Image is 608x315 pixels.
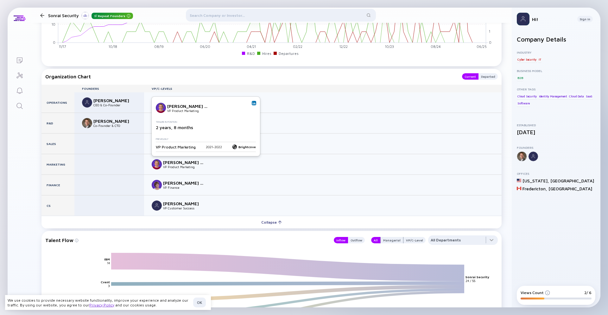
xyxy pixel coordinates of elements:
[163,186,205,189] div: VP Finance
[232,144,256,149] div: Brightcove
[380,237,403,243] button: Managerial
[339,44,348,49] tspan: 12/22
[465,279,475,282] text: 24 / 55
[53,40,55,44] tspan: 0
[489,40,491,44] tspan: 0
[193,298,206,307] button: OK
[52,22,55,26] tspan: 10
[252,102,256,105] img: Karen Kiffney Levy Linkedin Profile
[293,44,302,49] tspan: 02/22
[74,87,144,90] div: Founders
[584,290,592,295] div: 2/ 6
[385,44,394,49] tspan: 10/23
[156,121,253,123] div: Tenure in Position
[403,237,426,243] button: VP/C-Level
[517,13,529,25] img: Profile Picture
[41,134,74,154] div: Sales
[381,237,403,243] div: Managerial
[163,165,205,169] div: VP Product Marketing
[109,44,117,49] tspan: 10/18
[334,237,348,243] button: Inflow
[101,280,110,284] text: Cvent
[538,93,568,99] div: Identity Management
[517,146,595,149] div: Founders
[93,103,135,107] div: CEO & Co-Founder
[41,175,74,195] div: Finance
[93,124,135,128] div: Co-Founder & CTO
[206,145,222,149] div: 2021 - 2022
[517,75,523,81] div: B2B
[93,118,135,124] div: [PERSON_NAME]
[517,93,537,99] div: Cloud Security
[517,69,595,73] div: Business Model
[41,92,74,113] div: Operations
[517,100,530,107] div: Software
[107,261,110,265] text: 14
[41,195,74,216] div: CS
[517,36,595,43] h2: Company Details
[489,29,490,33] tspan: 1
[550,178,594,183] div: [GEOGRAPHIC_DATA]
[48,11,133,19] div: Sonrai Security
[8,52,31,67] a: Lists
[465,275,489,279] text: Sonrai Security
[232,144,237,149] img: Brightcove logo
[152,159,162,169] img: Karen Kiffney Levy picture
[521,290,550,295] div: Views Count
[167,103,209,109] div: [PERSON_NAME] [PERSON_NAME]
[144,87,502,90] div: VP/C-Levels
[8,67,31,82] a: Investor Map
[522,178,549,183] div: [US_STATE] ,
[477,44,487,49] tspan: 06/25
[538,56,542,62] div: IT
[522,186,547,191] div: Fredericton ,
[462,73,478,80] button: Current
[45,73,456,80] div: Organization Chart
[152,200,162,211] img: Aaron Breen picture
[517,123,595,127] div: Established
[257,217,286,227] div: Collapse
[517,178,521,183] img: United States Flag
[517,186,521,191] img: Canada Flag
[8,82,31,98] a: Reminders
[8,98,31,113] a: Search
[156,145,196,149] div: VP Product Marketing
[152,180,162,190] img: Theresa (Terry) Roulic picture
[41,216,502,228] button: Collapse
[517,50,595,54] div: Industry
[517,172,595,175] div: Offices
[104,257,110,261] text: IBM
[163,180,205,186] div: [PERSON_NAME] ([PERSON_NAME]) [PERSON_NAME]
[8,298,191,307] div: We use cookies to provide necessary website functionality, improve your experience and analyze ou...
[232,144,256,149] a: Brightcove logoBrightcove
[41,113,74,133] div: R&D
[517,87,595,91] div: Other Tags
[82,97,92,108] img: Brendan Hannigan picture
[200,44,210,49] tspan: 06/20
[431,44,441,49] tspan: 08/24
[108,284,110,287] text: 3
[41,154,74,174] div: Marketing
[348,237,365,243] button: Outflow
[517,56,537,62] div: Cyber Security
[156,125,253,130] div: 2 years, 8 months
[247,44,256,49] tspan: 04/21
[532,16,572,22] div: Hi!
[371,237,380,243] button: All
[577,16,593,22] button: Sign In
[568,93,584,99] div: Cloud Data
[82,118,92,128] img: Sandy Bird picture
[548,186,592,191] div: [GEOGRAPHIC_DATA]
[478,73,498,80] button: Departed
[167,109,209,113] div: VP Product Marketing
[93,98,135,103] div: [PERSON_NAME]
[156,103,166,113] img: Karen Kiffney Levy picture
